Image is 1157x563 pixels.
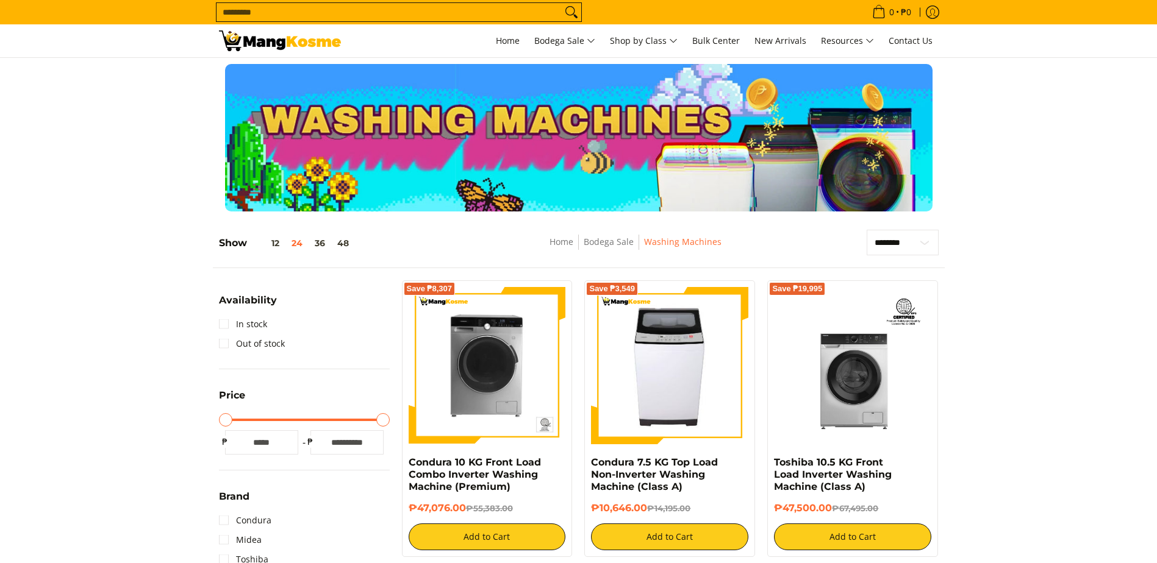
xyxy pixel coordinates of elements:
a: Shop by Class [604,24,684,57]
button: 24 [285,238,309,248]
a: New Arrivals [748,24,812,57]
button: 12 [247,238,285,248]
h6: ₱47,076.00 [409,502,566,514]
span: Contact Us [889,35,933,46]
span: Save ₱3,549 [589,285,635,292]
a: Home [490,24,526,57]
span: Save ₱19,995 [772,285,822,292]
span: Price [219,391,245,400]
a: Condura 10 KG Front Load Combo Inverter Washing Machine (Premium) [409,456,541,492]
span: Availability [219,296,277,305]
button: 48 [331,238,355,248]
span: Home [496,35,520,46]
a: Washing Machines [644,236,722,247]
img: Toshiba 10.5 KG Front Load Inverter Washing Machine (Class A) [774,287,931,444]
img: Condura 10 KG Front Load Combo Inverter Washing Machine (Premium) [409,287,566,444]
summary: Open [219,296,277,314]
img: condura-7.5kg-topload-non-inverter-washing-machine-class-c-full-view-mang-kosme [596,287,744,444]
span: Brand [219,492,249,501]
span: Save ₱8,307 [407,285,453,292]
img: Washing Machines l Mang Kosme: Home Appliances Warehouse Sale Partner [219,30,341,51]
span: Bodega Sale [534,34,595,49]
span: ₱ [219,436,231,448]
span: New Arrivals [754,35,806,46]
a: Toshiba 10.5 KG Front Load Inverter Washing Machine (Class A) [774,456,892,492]
del: ₱55,383.00 [466,503,513,513]
h5: Show [219,237,355,249]
h6: ₱47,500.00 [774,502,931,514]
button: 36 [309,238,331,248]
nav: Breadcrumbs [460,235,810,262]
span: Resources [821,34,874,49]
span: ₱ [304,436,317,448]
a: Bulk Center [686,24,746,57]
button: Add to Cart [591,523,748,550]
nav: Main Menu [353,24,939,57]
button: Search [562,3,581,21]
a: Resources [815,24,880,57]
del: ₱14,195.00 [647,503,690,513]
a: In stock [219,314,267,334]
button: Add to Cart [409,523,566,550]
a: Contact Us [883,24,939,57]
a: Out of stock [219,334,285,353]
summary: Open [219,391,245,409]
span: Shop by Class [610,34,678,49]
a: Condura [219,511,271,530]
h6: ₱10,646.00 [591,502,748,514]
summary: Open [219,492,249,511]
button: Add to Cart [774,523,931,550]
span: Bulk Center [692,35,740,46]
a: Home [550,236,573,247]
a: Bodega Sale [528,24,601,57]
a: Bodega Sale [584,236,634,247]
del: ₱67,495.00 [832,503,878,513]
span: • [869,5,915,19]
span: 0 [887,8,896,16]
span: ₱0 [899,8,913,16]
a: Midea [219,530,262,550]
a: Condura 7.5 KG Top Load Non-Inverter Washing Machine (Class A) [591,456,718,492]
